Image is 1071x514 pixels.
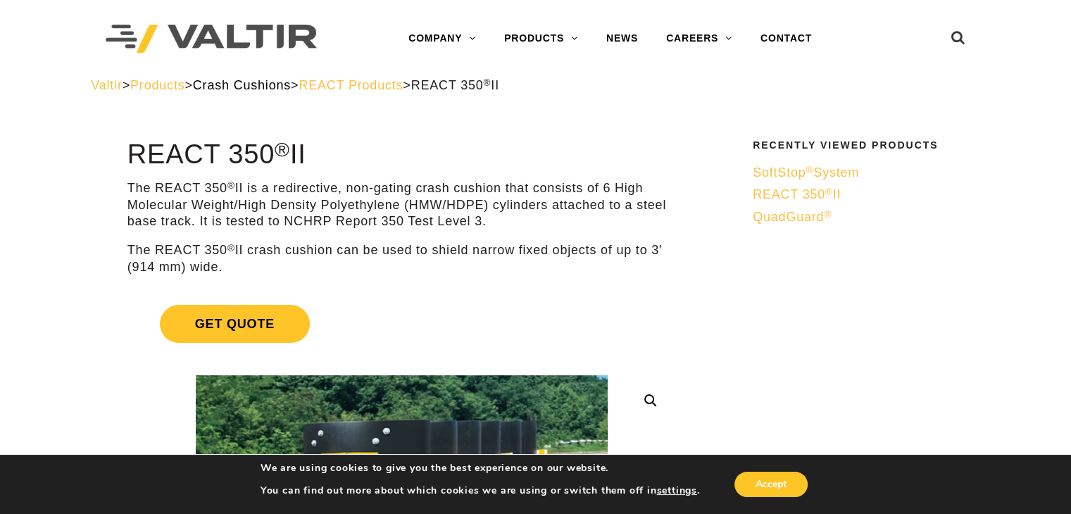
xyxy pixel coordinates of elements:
a: NEWS [592,25,652,53]
p: The REACT 350 II crash cushion can be used to shield narrow fixed objects of up to 3′ (914 mm) wide. [127,242,676,275]
span: REACT 350 II [753,187,841,201]
a: Get Quote [127,288,676,360]
h2: Recently Viewed Products [753,140,971,151]
p: We are using cookies to give you the best experience on our website. [261,462,700,475]
button: settings [656,484,696,497]
sup: ® [824,209,832,220]
a: CAREERS [652,25,746,53]
span: Get Quote [160,305,310,343]
a: Valtir [91,78,122,92]
sup: ® [275,138,290,161]
span: SoftStop System [753,165,859,180]
sup: ® [227,243,235,253]
img: Valtir [106,25,317,54]
sup: ® [806,165,813,175]
a: QuadGuard® [753,209,971,225]
a: Crash Cushions [193,78,291,92]
a: SoftStop®System [753,165,971,181]
p: The REACT 350 II is a redirective, non-gating crash cushion that consists of 6 High Molecular Wei... [127,180,676,230]
span: QuadGuard [753,210,832,224]
a: REACT Products [299,78,403,92]
a: Products [130,78,184,92]
a: CONTACT [746,25,826,53]
span: REACT 350 II [411,78,499,92]
sup: ® [227,180,235,191]
div: > > > > [91,77,980,94]
a: REACT 350®II [753,187,971,203]
sup: ® [484,77,491,88]
sup: ® [825,187,833,197]
a: PRODUCTS [490,25,592,53]
button: Accept [734,472,808,497]
h1: REACT 350 II [127,140,676,170]
p: You can find out more about which cookies we are using or switch them off in . [261,484,700,497]
a: COMPANY [394,25,490,53]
